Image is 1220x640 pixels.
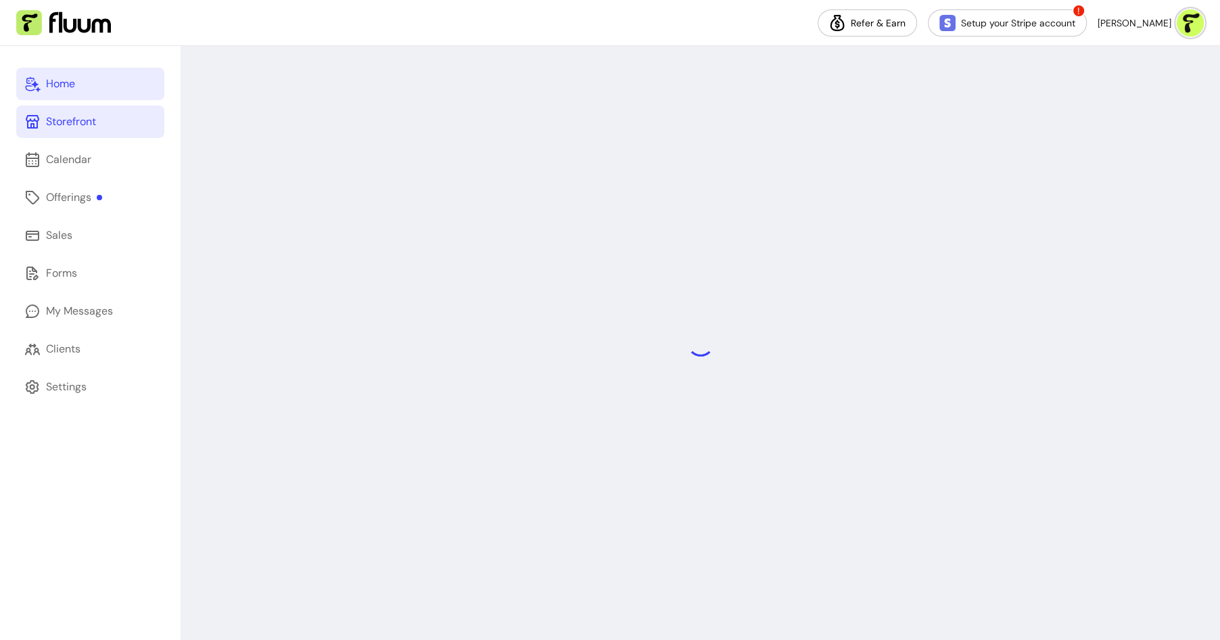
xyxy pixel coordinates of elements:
div: Loading [687,329,714,357]
span: [PERSON_NAME] [1098,16,1171,30]
a: Settings [16,371,164,403]
div: Forms [46,265,77,281]
div: Home [46,76,75,92]
div: Storefront [46,114,96,130]
a: Clients [16,333,164,365]
img: Fluum Logo [16,10,111,36]
a: Storefront [16,106,164,138]
a: Refer & Earn [818,9,917,37]
img: Stripe Icon [939,15,956,31]
div: Offerings [46,189,102,206]
a: Setup your Stripe account [928,9,1087,37]
a: Calendar [16,143,164,176]
span: ! [1072,4,1085,18]
div: Settings [46,379,87,395]
div: Clients [46,341,80,357]
div: Calendar [46,152,91,168]
a: Sales [16,219,164,252]
a: Home [16,68,164,100]
div: My Messages [46,303,113,319]
a: My Messages [16,295,164,327]
button: avatar[PERSON_NAME] [1098,9,1204,37]
img: avatar [1177,9,1204,37]
a: Forms [16,257,164,290]
div: Sales [46,227,72,244]
a: Offerings [16,181,164,214]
